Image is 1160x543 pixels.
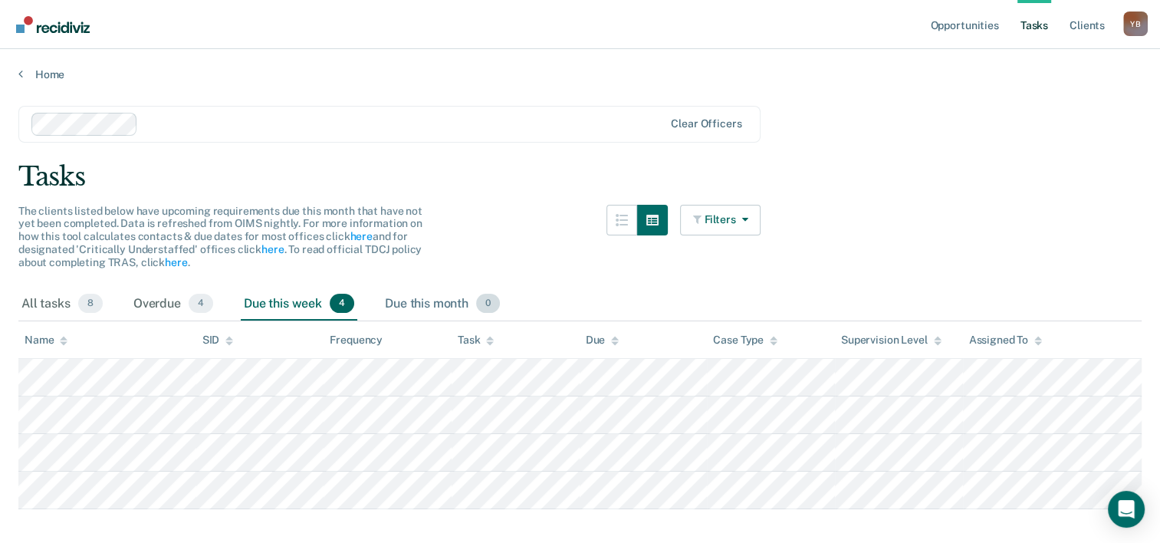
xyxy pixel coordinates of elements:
[969,334,1042,347] div: Assigned To
[713,334,777,347] div: Case Type
[16,16,90,33] img: Recidiviz
[680,205,761,235] button: Filters
[202,334,234,347] div: SID
[18,67,1142,81] a: Home
[382,288,503,321] div: Due this month0
[241,288,357,321] div: Due this week4
[841,334,941,347] div: Supervision Level
[476,294,500,314] span: 0
[330,294,354,314] span: 4
[586,334,619,347] div: Due
[1123,12,1148,36] div: Y B
[78,294,103,314] span: 8
[330,334,383,347] div: Frequency
[458,334,494,347] div: Task
[18,288,106,321] div: All tasks8
[671,117,741,130] div: Clear officers
[25,334,67,347] div: Name
[18,161,1142,193] div: Tasks
[261,243,284,255] a: here
[130,288,216,321] div: Overdue4
[350,230,372,242] a: here
[1123,12,1148,36] button: Profile dropdown button
[165,256,187,268] a: here
[1108,491,1145,528] div: Open Intercom Messenger
[18,205,422,268] span: The clients listed below have upcoming requirements due this month that have not yet been complet...
[189,294,213,314] span: 4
